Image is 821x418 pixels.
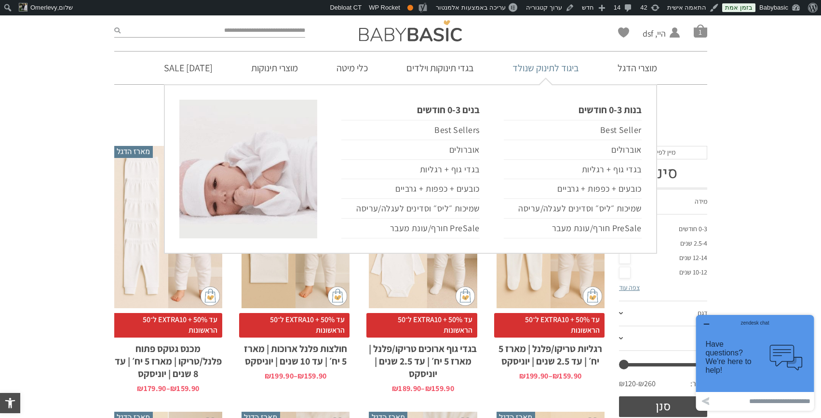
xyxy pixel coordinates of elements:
[341,100,479,120] a: בנים 0-3 חודשים
[694,24,707,38] span: סל קניות
[619,376,707,396] div: מחיר: —
[504,160,642,180] a: בגדי גוף + רגליות
[504,140,642,160] a: אוברולים
[170,383,176,393] span: ₪
[114,338,222,380] h2: מכנס גטקס פתוח פלנל/טריקו | מארז 5 יח׳ | עד 8 שנים | יוניסקס
[114,146,222,392] a: מארז הדגל מכנס גטקס פתוח פלנל/טריקו | מארז 5 יח׳ | עד 8 שנים | יוניסקס עד 50% + EXTRA10 ל־50 הראש...
[436,4,506,11] span: עריכה באמצעות אלמנטור
[619,164,707,183] h3: סינון
[359,20,462,41] img: Baby Basic בגדי תינוקות וילדים אונליין
[369,146,477,392] a: מארז הדגל בגדי גוף ארוכים טריקו/פלנל | מארז 5 יח׳ | עד 2.5 שנים | יוניסקס עד 50% + EXTRA10 ל־50 ה...
[494,313,605,338] span: עד 50% + EXTRA10 ל־50 הראשונות
[149,52,227,84] a: [DATE] SALE
[242,338,350,367] h2: חולצות פלנל ארוכות | מארז 5 יח׳ | עד 10 שנים | יוניסקס
[265,371,271,381] span: ₪
[242,146,350,379] a: מארז הדגל חולצות פלנל ארוכות | מארז 5 יח׳ | עד 10 שנים | יוניסקס עד 50% + EXTRA10 ל־50 הראשונותחו...
[297,371,304,381] span: ₪
[392,383,421,393] bdi: 189.90
[619,327,707,352] a: צבע
[341,120,479,140] a: Best Sellers
[369,380,477,392] span: –
[242,367,350,380] span: –
[237,52,312,84] a: מוצרי תינוקות
[618,27,629,41] span: Wishlist
[341,199,479,219] a: שמיכות ״ליס״ וסדינים לעגלה/עריסה
[619,301,707,327] a: דגם
[619,283,640,292] a: צפה עוד
[619,222,707,236] a: 0-3 חודשים
[603,52,672,84] a: מוצרי הדגל
[341,140,479,160] a: אוברולים
[425,383,454,393] bdi: 159.90
[341,219,479,238] a: PreSale חורף/עונת מעבר
[650,148,675,157] span: מיין לפי…
[504,199,642,219] a: שמיכות ״ליס״ וסדינים לעגלה/עריסה
[552,371,581,381] bdi: 159.90
[456,287,475,306] img: cat-mini-atc.png
[170,383,199,393] bdi: 159.90
[407,5,413,11] div: תקין
[369,338,477,380] h2: בגדי גוף ארוכים טריקו/פלנל | מארז 5 יח׳ | עד 2.5 שנים | יוניסקס
[201,287,220,306] img: cat-mini-atc.png
[322,52,382,84] a: כלי מיטה
[504,100,642,120] a: בנות 0-3 חודשים
[552,371,559,381] span: ₪
[619,379,638,389] span: ₪120
[30,4,57,11] span: Omerlevy
[519,371,525,381] span: ₪
[618,27,629,38] a: Wishlist
[497,146,605,379] a: מארז הדגל רגליות טריקו/פלנל | מארז 5 יח׳ | עד 2.5 שנים | יוניסקס עד 50% + EXTRA10 ל־50 הראשונותרג...
[694,24,707,38] a: סל קניות1
[619,236,707,251] a: 2.5-4 שנים
[137,383,143,393] span: ₪
[328,287,347,306] img: cat-mini-atc.png
[137,383,166,393] bdi: 179.90
[619,396,707,417] button: סנן
[392,383,398,393] span: ₪
[519,371,548,381] bdi: 199.90
[504,219,642,238] a: PreSale חורף/עונת מעבר
[366,313,477,338] span: עד 50% + EXTRA10 ל־50 הראשונות
[297,371,326,381] bdi: 159.90
[504,179,642,199] a: כובעים + כפפות + גרביים
[425,383,431,393] span: ₪
[392,52,488,84] a: בגדי תינוקות וילדים
[692,311,818,415] iframe: פותח יישומון שאפשר לשוחח בו בצ'אט עם אחד הנציגים שלנו
[643,39,666,52] span: החשבון שלי
[114,380,222,392] span: –
[497,367,605,380] span: –
[638,379,656,389] span: ₪260
[619,251,707,265] a: 12-14 שנים
[341,179,479,199] a: כובעים + כפפות + גרביים
[619,265,707,280] a: 10-12 שנים
[498,52,593,84] a: ביגוד לתינוק שנולד
[341,160,479,180] a: בגדי גוף + רגליות
[114,146,153,157] span: מארז הדגל
[504,120,642,140] a: Best Seller
[265,371,294,381] bdi: 199.90
[619,190,707,215] a: מידה
[722,3,755,12] a: בזמן אמת
[583,287,602,306] img: cat-mini-atc.png
[239,313,350,338] span: עד 50% + EXTRA10 ל־50 הראשונות
[112,313,222,338] span: עד 50% + EXTRA10 ל־50 הראשונות
[497,338,605,367] h2: רגליות טריקו/פלנל | מארז 5 יח׳ | עד 2.5 שנים | יוניסקס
